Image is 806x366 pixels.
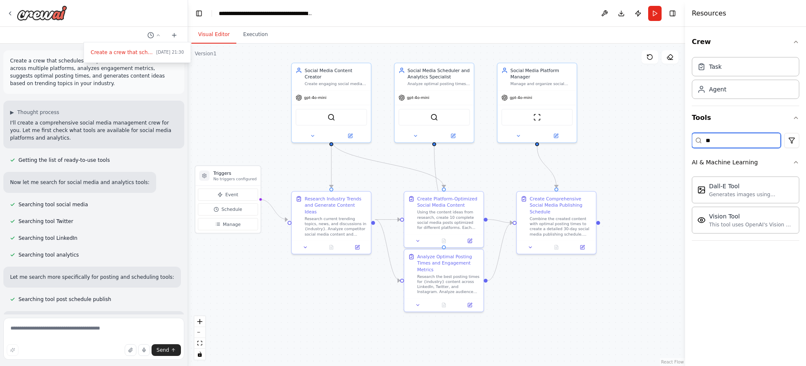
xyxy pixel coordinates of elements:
[305,196,367,215] div: Research Industry Trends and Generate Content Ideas
[194,327,205,338] button: zoom out
[510,95,532,100] span: gpt-4o-mini
[538,132,574,140] button: Open in side panel
[459,301,481,309] button: Open in side panel
[516,191,597,254] div: Create Comprehensive Social Media Publishing ScheduleCombine the created content with optimal pos...
[394,62,474,143] div: Social Media Scheduler and Analytics SpecialistAnalyze optimal posting times for {industry} conte...
[328,140,447,187] g: Edge from 88f85e51-3a20-4123-9e9b-c9606aa23620 to 82acbb41-5f12-4d0b-90ef-c075ee4f246a
[530,216,592,237] div: Combine the created content with optimal posting times to create a detailed 30-day social media p...
[221,206,242,213] span: Schedule
[191,26,236,44] button: Visual Editor
[198,218,258,230] button: Manage
[533,114,541,121] img: ScrapeWebsiteTool
[543,244,570,251] button: No output available
[692,106,799,130] button: Tools
[327,114,335,121] img: SerperDevTool
[198,189,258,201] button: Event
[291,191,372,254] div: Research Industry Trends and Generate Content IdeasResearch current trending topics, news, and di...
[497,62,577,143] div: Social Media Platform ManagerManage and organize social media content distribution across multipl...
[459,237,481,244] button: Open in side panel
[692,151,799,173] button: AI & Machine Learning
[305,81,367,86] div: Create engaging social media content for {industry} by researching trending topics, analyzing com...
[697,216,706,224] img: Visiontool
[661,360,684,364] a: React Flow attribution
[404,249,484,312] div: Analyze Optimal Posting Times and Engagement MetricsResearch the best posting times for {industry...
[430,301,458,309] button: No output available
[291,62,372,143] div: Social Media Content CreatorCreate engaging social media content for {industry} by researching tr...
[431,146,447,246] g: Edge from d43e37f0-30b6-4772-87ee-9362fc66d005 to 61e61f76-7045-42d4-b2e5-943b4948955f
[346,244,369,251] button: Open in side panel
[332,132,369,140] button: Open in side panel
[219,9,313,18] nav: breadcrumb
[375,216,400,284] g: Edge from c8c0981b-4577-466b-b3d9-25ad4e7708b1 to 61e61f76-7045-42d4-b2e5-943b4948955f
[408,67,470,80] div: Social Media Scheduler and Analytics Specialist
[692,54,799,106] div: Crew
[213,177,256,182] p: No triggers configured
[318,244,345,251] button: No output available
[304,95,326,100] span: gpt-4o-mini
[692,8,726,18] h4: Resources
[697,186,706,194] img: Dalletool
[417,274,480,294] div: Research the best posting times for {industry} content across LinkedIn, Twitter, and Instagram. A...
[193,8,205,19] button: Hide left sidebar
[430,114,438,121] img: SerperDevTool
[407,95,429,100] span: gpt-4o-mini
[709,191,794,198] div: Generates images using OpenAI's Dall-E model.
[534,146,560,188] g: Edge from c603c608-cf8c-4a01-b3a3-ae3bb721c28f to 34310425-8653-4f42-9056-b66a847ab6c2
[510,81,573,86] div: Manage and organize social media content distribution across multiple platforms, create posting s...
[195,50,217,57] div: Version 1
[156,49,184,56] span: [DATE] 21:30
[305,67,367,80] div: Social Media Content Creator
[194,316,205,360] div: React Flow controls
[667,8,678,19] button: Hide right sidebar
[417,210,480,230] div: Using the content ideas from research, create 10 complete social media posts optimized for differ...
[404,191,484,248] div: Create Platform-Optimized Social Media ContentUsing the content ideas from research, create 10 co...
[692,130,799,247] div: Tools
[236,26,275,44] button: Execution
[194,338,205,349] button: fit view
[417,253,480,273] div: Analyze Optimal Posting Times and Engagement Metrics
[260,196,288,223] g: Edge from triggers to c8c0981b-4577-466b-b3d9-25ad4e7708b1
[225,192,238,198] span: Event
[709,221,794,228] div: This tool uses OpenAI's Vision API to describe the contents of an image.
[430,237,458,244] button: No output available
[408,81,470,86] div: Analyze optimal posting times for {industry} content across social platforms, track engagement me...
[91,49,153,56] span: Create a crew that schedules and publishes social media content across multiple platforms, analyz...
[510,67,573,80] div: Social Media Platform Manager
[709,182,794,190] div: Dall-E Tool
[692,30,799,54] button: Crew
[305,216,367,237] div: Research current trending topics, news, and discussions in {industry}. Analyze competitor social ...
[487,216,513,226] g: Edge from 82acbb41-5f12-4d0b-90ef-c075ee4f246a to 34310425-8653-4f42-9056-b66a847ab6c2
[198,203,258,215] button: Schedule
[709,212,794,221] div: Vision Tool
[213,170,256,176] h3: Triggers
[709,62,722,71] div: Task
[194,349,205,360] button: toggle interactivity
[87,46,187,59] button: Create a crew that schedules and publishes social media content across multiple platforms, analyz...
[487,220,513,284] g: Edge from 61e61f76-7045-42d4-b2e5-943b4948955f to 34310425-8653-4f42-9056-b66a847ab6c2
[195,166,261,234] div: TriggersNo triggers configuredEventScheduleManage
[194,316,205,327] button: zoom in
[375,216,400,223] g: Edge from c8c0981b-4577-466b-b3d9-25ad4e7708b1 to 82acbb41-5f12-4d0b-90ef-c075ee4f246a
[709,85,726,93] div: Agent
[530,196,592,215] div: Create Comprehensive Social Media Publishing Schedule
[692,158,758,166] div: AI & Machine Learning
[328,140,335,187] g: Edge from 88f85e51-3a20-4123-9e9b-c9606aa23620 to c8c0981b-4577-466b-b3d9-25ad4e7708b1
[417,196,480,209] div: Create Platform-Optimized Social Media Content
[223,221,241,227] span: Manage
[435,132,471,140] button: Open in side panel
[692,173,799,240] div: AI & Machine Learning
[571,244,594,251] button: Open in side panel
